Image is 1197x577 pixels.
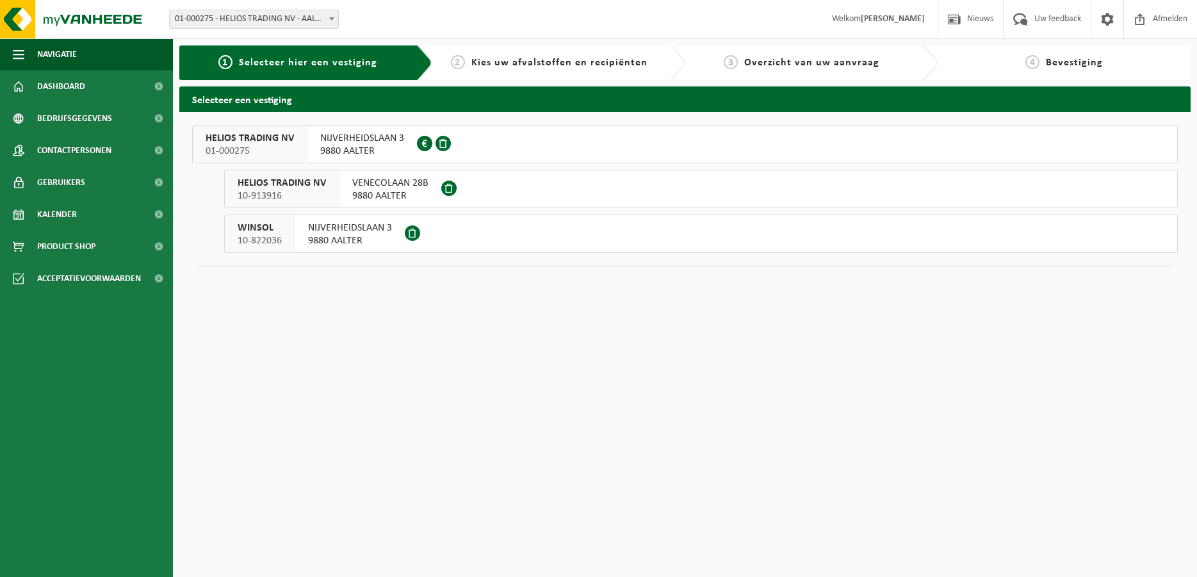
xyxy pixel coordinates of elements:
span: Bevestiging [1046,58,1103,68]
h2: Selecteer een vestiging [179,86,1191,111]
button: HELIOS TRADING NV 10-913916 VENECOLAAN 28B9880 AALTER [224,170,1178,208]
button: HELIOS TRADING NV 01-000275 NIJVERHEIDSLAAN 39880 AALTER [192,125,1178,163]
span: HELIOS TRADING NV [238,177,326,190]
span: 3 [724,55,738,69]
strong: [PERSON_NAME] [861,14,925,24]
span: NIJVERHEIDSLAAN 3 [308,222,392,234]
span: Contactpersonen [37,134,111,167]
span: HELIOS TRADING NV [206,132,294,145]
span: Acceptatievoorwaarden [37,263,141,295]
span: Navigatie [37,38,77,70]
span: VENECOLAAN 28B [352,177,428,190]
span: 4 [1025,55,1039,69]
span: Overzicht van uw aanvraag [744,58,879,68]
span: 9880 AALTER [352,190,428,202]
span: Kies uw afvalstoffen en recipiënten [471,58,647,68]
button: WINSOL 10-822036 NIJVERHEIDSLAAN 39880 AALTER [224,215,1178,253]
span: Dashboard [37,70,85,102]
span: 10-913916 [238,190,326,202]
span: 01-000275 - HELIOS TRADING NV - AALTER [170,10,338,28]
span: 01-000275 - HELIOS TRADING NV - AALTER [169,10,339,29]
span: Bedrijfsgegevens [37,102,112,134]
span: 01-000275 [206,145,294,158]
span: 2 [451,55,465,69]
span: NIJVERHEIDSLAAN 3 [320,132,404,145]
span: WINSOL [238,222,282,234]
span: Gebruikers [37,167,85,199]
span: 1 [218,55,232,69]
span: Selecteer hier een vestiging [239,58,377,68]
span: Product Shop [37,231,95,263]
span: 10-822036 [238,234,282,247]
span: 9880 AALTER [308,234,392,247]
span: 9880 AALTER [320,145,404,158]
span: Kalender [37,199,77,231]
